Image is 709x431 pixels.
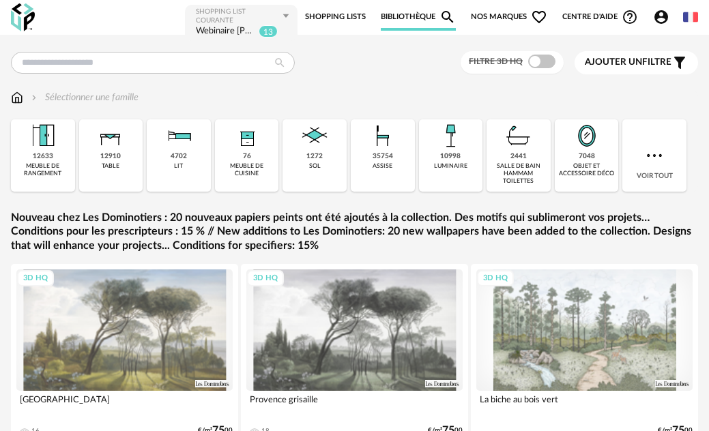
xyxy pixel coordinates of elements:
div: meuble de rangement [15,162,71,178]
span: Centre d'aideHelp Circle Outline icon [562,9,638,25]
a: Nouveau chez Les Dominotiers : 20 nouveaux papiers peints ont été ajoutés à la collection. Des mo... [11,211,698,253]
a: Shopping Lists [305,3,366,31]
img: Table.png [94,119,127,152]
a: BibliothèqueMagnify icon [381,3,456,31]
div: Shopping List courante [196,8,281,25]
img: svg+xml;base64,PHN2ZyB3aWR0aD0iMTYiIGhlaWdodD0iMTciIHZpZXdCb3g9IjAgMCAxNiAxNyIgZmlsbD0ibm9uZSIgeG... [11,91,23,104]
div: 2441 [510,152,527,161]
div: 3D HQ [17,270,54,287]
div: meuble de cuisine [219,162,275,178]
div: Sélectionner une famille [29,91,139,104]
div: 1272 [306,152,323,161]
div: La biche au bois vert [476,391,693,418]
div: 3D HQ [477,270,514,287]
span: Help Circle Outline icon [622,9,638,25]
img: Meuble%20de%20rangement.png [27,119,59,152]
div: 4702 [171,152,187,161]
img: Assise.png [366,119,399,152]
sup: 13 [259,25,278,38]
span: Filtre 3D HQ [469,57,523,65]
img: OXP [11,3,35,31]
img: more.7b13dc1.svg [643,145,665,166]
span: Ajouter un [585,57,642,67]
div: Webinaire Etienne [196,25,256,38]
span: Account Circle icon [653,9,676,25]
div: table [102,162,119,170]
div: 3D HQ [247,270,284,287]
div: lit [174,162,183,170]
div: 7048 [579,152,595,161]
div: 12633 [33,152,53,161]
span: Account Circle icon [653,9,669,25]
span: Heart Outline icon [531,9,547,25]
img: Sol.png [298,119,331,152]
div: Provence grisaille [246,391,463,418]
button: Ajouter unfiltre Filter icon [575,51,698,74]
div: Voir tout [622,119,686,192]
div: 10998 [440,152,461,161]
img: fr [683,10,698,25]
span: Magnify icon [439,9,456,25]
div: 35754 [373,152,393,161]
img: svg+xml;base64,PHN2ZyB3aWR0aD0iMTYiIGhlaWdodD0iMTYiIHZpZXdCb3g9IjAgMCAxNiAxNiIgZmlsbD0ibm9uZSIgeG... [29,91,40,104]
div: objet et accessoire déco [559,162,615,178]
img: Rangement.png [231,119,263,152]
img: Salle%20de%20bain.png [502,119,535,152]
div: assise [373,162,392,170]
span: Nos marques [471,3,547,31]
img: Miroir.png [570,119,603,152]
div: sol [309,162,321,170]
span: filtre [585,57,671,68]
div: 76 [243,152,251,161]
div: salle de bain hammam toilettes [491,162,547,185]
div: [GEOGRAPHIC_DATA] [16,391,233,418]
img: Literie.png [162,119,195,152]
span: Filter icon [671,55,688,71]
img: Luminaire.png [434,119,467,152]
div: luminaire [434,162,467,170]
div: 12910 [100,152,121,161]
